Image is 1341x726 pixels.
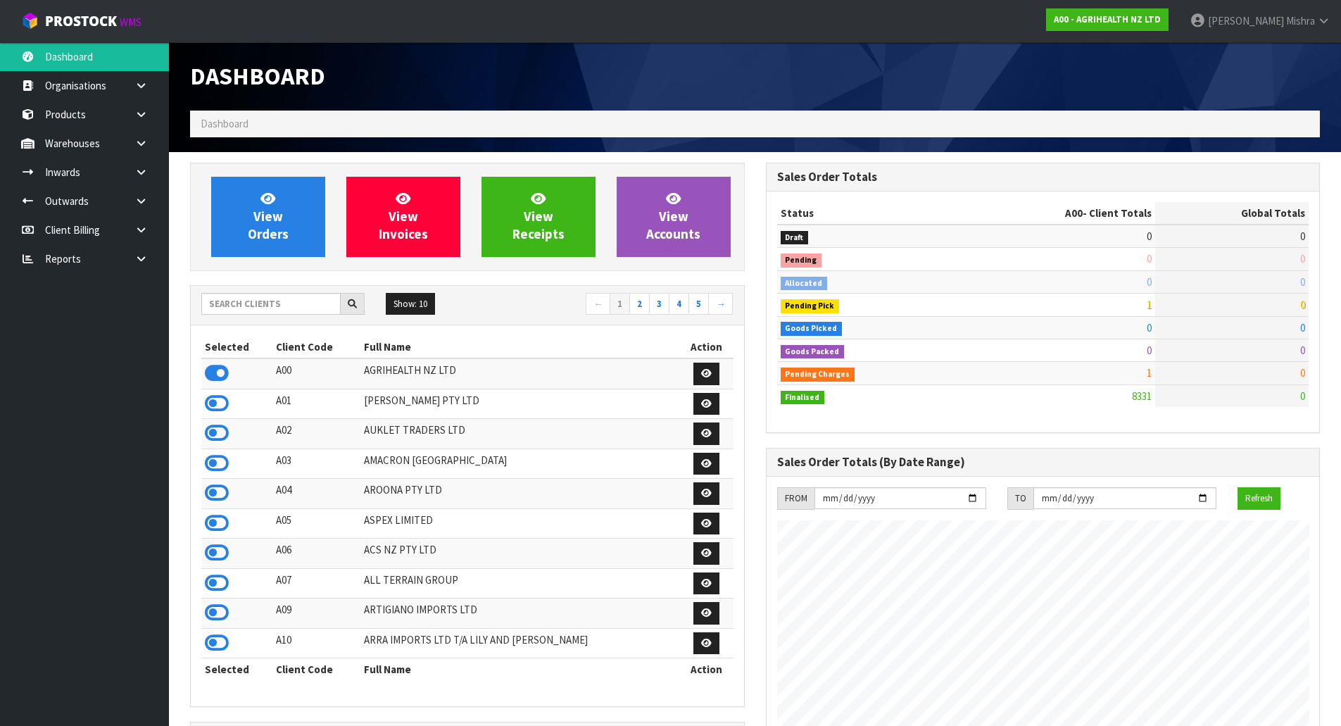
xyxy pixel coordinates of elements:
[201,117,248,130] span: Dashboard
[781,231,809,245] span: Draft
[952,202,1155,225] th: - Client Totals
[781,277,828,291] span: Allocated
[688,293,709,315] a: 5
[1300,344,1305,357] span: 0
[708,293,733,315] a: →
[1300,230,1305,243] span: 0
[1147,321,1152,334] span: 0
[478,293,734,318] nav: Page navigation
[21,12,39,30] img: cube-alt.png
[1132,389,1152,403] span: 8331
[1046,8,1169,31] a: A00 - AGRIHEALTH NZ LTD
[272,358,361,389] td: A00
[1147,298,1152,311] span: 1
[1300,321,1305,334] span: 0
[272,449,361,479] td: A03
[610,293,630,315] a: 1
[248,190,289,243] span: View Orders
[360,358,679,389] td: AGRIHEALTH NZ LTD
[1147,366,1152,380] span: 1
[1147,230,1152,243] span: 0
[386,293,435,315] button: Show: 10
[777,456,1309,469] h3: Sales Order Totals (By Date Range)
[201,293,341,315] input: Search clients
[379,190,428,243] span: View Invoices
[272,628,361,658] td: A10
[360,658,679,681] th: Full Name
[360,389,679,419] td: [PERSON_NAME] PTY LTD
[272,658,361,681] th: Client Code
[360,479,679,509] td: AROONA PTY LTD
[669,293,689,315] a: 4
[680,336,734,358] th: Action
[1286,14,1315,27] span: Mishra
[360,336,679,358] th: Full Name
[1300,275,1305,289] span: 0
[272,568,361,599] td: A07
[1147,252,1152,265] span: 0
[1054,13,1161,25] strong: A00 - AGRIHEALTH NZ LTD
[272,539,361,569] td: A06
[781,299,840,313] span: Pending Pick
[272,599,361,629] td: A09
[201,336,272,358] th: Selected
[360,419,679,449] td: AUKLET TRADERS LTD
[1147,275,1152,289] span: 0
[211,177,325,257] a: ViewOrders
[1300,252,1305,265] span: 0
[1155,202,1309,225] th: Global Totals
[646,190,700,243] span: View Accounts
[781,254,822,268] span: Pending
[512,190,565,243] span: View Receipts
[360,568,679,599] td: ALL TERRAIN GROUP
[781,391,825,405] span: Finalised
[586,293,610,315] a: ←
[360,449,679,479] td: AMACRON [GEOGRAPHIC_DATA]
[346,177,460,257] a: ViewInvoices
[360,628,679,658] td: ARRA IMPORTS LTD T/A LILY AND [PERSON_NAME]
[360,599,679,629] td: ARTIGIANO IMPORTS LTD
[1147,344,1152,357] span: 0
[1300,389,1305,403] span: 0
[120,15,141,29] small: WMS
[781,322,843,336] span: Goods Picked
[272,336,361,358] th: Client Code
[360,539,679,569] td: ACS NZ PTY LTD
[777,487,814,510] div: FROM
[649,293,669,315] a: 3
[272,508,361,539] td: A05
[1007,487,1033,510] div: TO
[272,419,361,449] td: A02
[481,177,596,257] a: ViewReceipts
[1238,487,1280,510] button: Refresh
[360,508,679,539] td: ASPEX LIMITED
[629,293,650,315] a: 2
[777,170,1309,184] h3: Sales Order Totals
[201,658,272,681] th: Selected
[190,61,325,91] span: Dashboard
[680,658,734,681] th: Action
[272,479,361,509] td: A04
[781,368,855,382] span: Pending Charges
[272,389,361,419] td: A01
[781,345,845,359] span: Goods Packed
[1300,298,1305,311] span: 0
[1300,366,1305,380] span: 0
[1065,206,1083,220] span: A00
[777,202,953,225] th: Status
[1208,14,1284,27] span: [PERSON_NAME]
[617,177,731,257] a: ViewAccounts
[45,12,117,30] span: ProStock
